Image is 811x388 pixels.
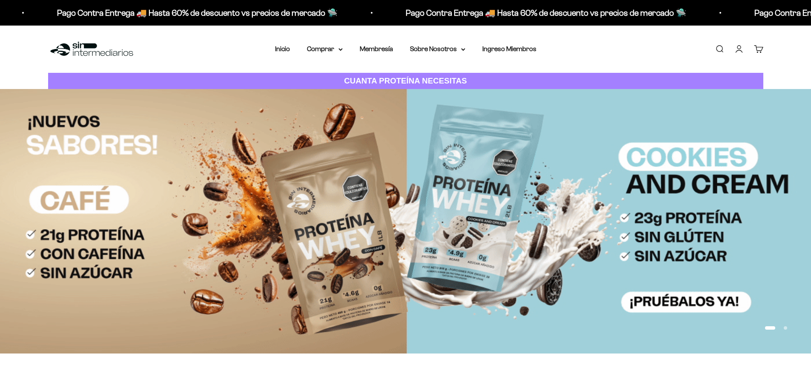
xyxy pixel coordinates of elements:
a: Ingreso Miembros [482,45,536,52]
strong: CUANTA PROTEÍNA NECESITAS [344,76,467,85]
a: CUANTA PROTEÍNA NECESITAS [48,73,763,89]
a: Membresía [360,45,393,52]
p: Pago Contra Entrega 🚚 Hasta 60% de descuento vs precios de mercado 🛸 [399,6,680,20]
a: Inicio [275,45,290,52]
summary: Sobre Nosotros [410,43,465,55]
summary: Comprar [307,43,343,55]
p: Pago Contra Entrega 🚚 Hasta 60% de descuento vs precios de mercado 🛸 [51,6,331,20]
